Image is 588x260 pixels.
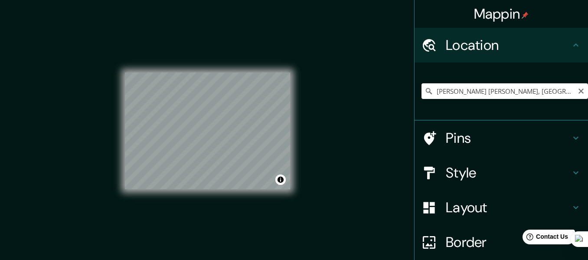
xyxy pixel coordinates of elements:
button: Toggle attribution [275,174,286,185]
canvas: Map [125,72,290,189]
div: Border [415,225,588,260]
div: Pins [415,121,588,155]
input: Pick your city or area [421,83,588,99]
h4: Mappin [474,5,529,23]
h4: Pins [446,129,571,147]
div: Location [415,28,588,63]
img: pin-icon.png [522,12,529,19]
h4: Border [446,234,571,251]
button: Clear [578,86,585,95]
h4: Style [446,164,571,181]
div: Layout [415,190,588,225]
h4: Layout [446,199,571,216]
div: Style [415,155,588,190]
iframe: Help widget launcher [511,226,578,250]
h4: Location [446,36,571,54]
